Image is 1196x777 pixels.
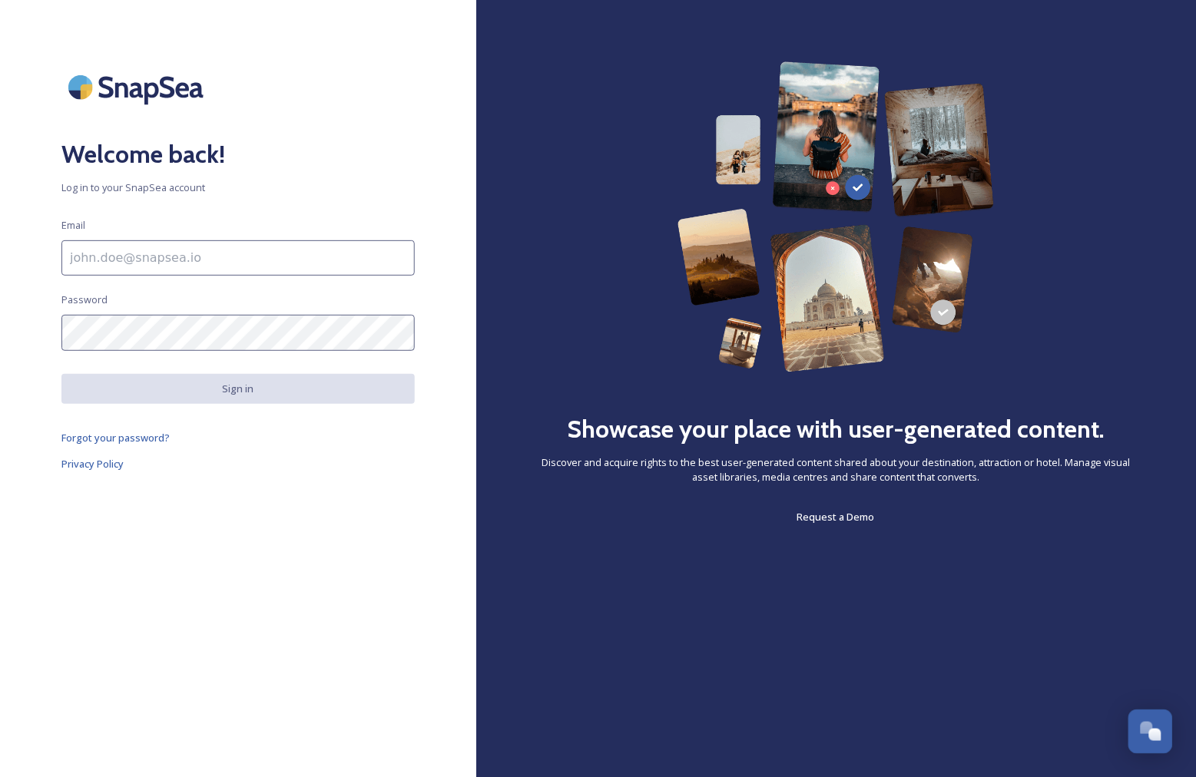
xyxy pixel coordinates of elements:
[61,218,85,233] span: Email
[61,136,415,173] h2: Welcome back!
[61,431,170,445] span: Forgot your password?
[61,457,124,471] span: Privacy Policy
[797,510,875,524] span: Request a Demo
[538,455,1135,484] span: Discover and acquire rights to the best user-generated content shared about your destination, att...
[678,61,995,372] img: 63b42ca75bacad526042e722_Group%20154-p-800.png
[797,508,875,526] a: Request a Demo
[61,61,215,113] img: SnapSea Logo
[1128,709,1173,754] button: Open Chat
[61,293,108,307] span: Password
[61,374,415,404] button: Sign in
[568,411,1105,448] h2: Showcase your place with user-generated content.
[61,240,415,276] input: john.doe@snapsea.io
[61,428,415,447] a: Forgot your password?
[61,455,415,473] a: Privacy Policy
[61,180,415,195] span: Log in to your SnapSea account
